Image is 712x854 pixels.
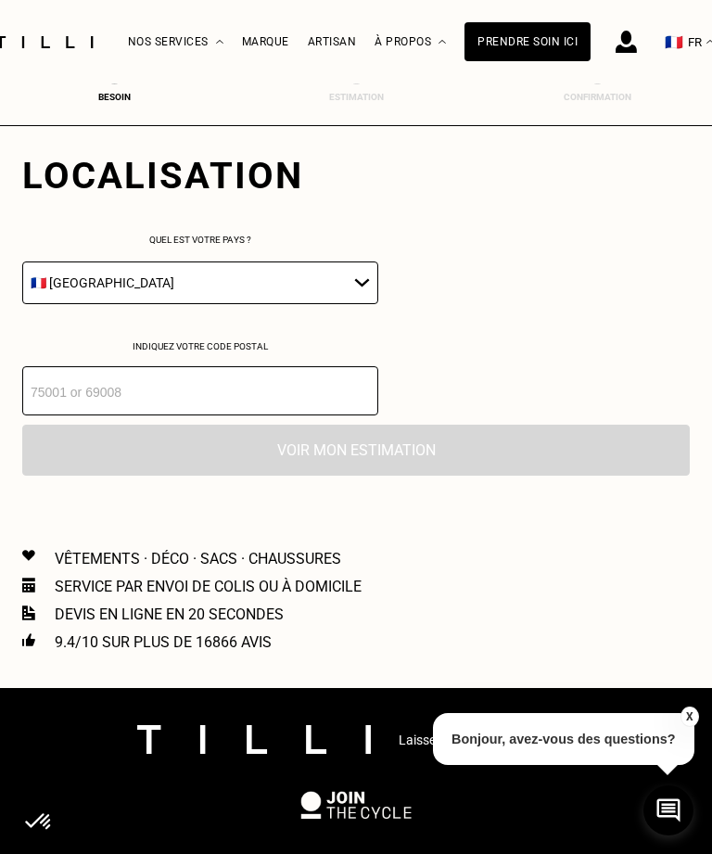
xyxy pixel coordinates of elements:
div: Confirmation [560,92,634,102]
img: icône connexion [616,31,637,53]
div: Besoin [78,92,152,102]
img: Icon [22,605,35,620]
img: logo Tilli [137,725,371,754]
div: Nos services [128,1,223,83]
p: Quel est votre pays ? [22,235,378,245]
img: Menu déroulant à propos [439,40,446,45]
span: 🇫🇷 [665,33,683,51]
a: Artisan [308,35,357,48]
p: Indiquez votre code postal [22,341,378,351]
img: Menu déroulant [216,40,223,45]
img: Icon [22,633,35,646]
img: Icon [22,578,35,593]
button: X [680,707,698,727]
input: 75001 or 69008 [22,366,378,415]
img: logo Join The Cycle [300,791,412,819]
div: À propos [375,1,446,83]
p: Devis en ligne en 20 secondes [55,605,284,623]
p: Laissez-vous inspirer [399,733,519,747]
p: Service par envoi de colis ou à domicile [55,578,362,595]
p: Bonjour, avez-vous des questions? [433,713,694,765]
div: Localisation [22,154,378,198]
img: Icon [22,550,35,561]
p: 9.4/10 sur plus de 16866 avis [55,633,272,651]
div: Estimation [319,92,393,102]
p: Vêtements · Déco · Sacs · Chaussures [55,550,341,567]
a: Prendre soin ici [464,22,591,61]
a: Marque [242,35,289,48]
